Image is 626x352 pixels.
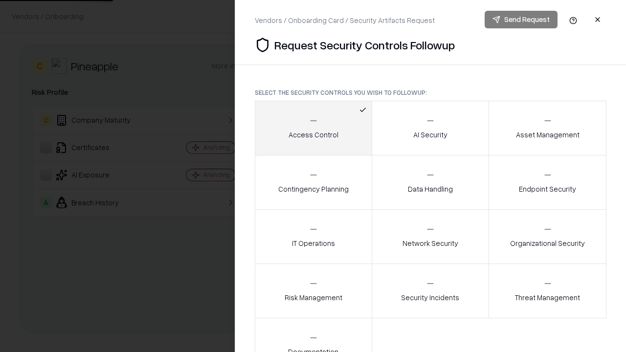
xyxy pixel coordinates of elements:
[402,238,458,248] p: Network Security
[489,264,606,318] button: Threat Management
[515,292,580,303] p: Threat Management
[510,238,585,248] p: Organizational Security
[255,209,372,264] button: IT Operations
[289,130,338,140] p: Access Control
[255,15,435,25] div: Vendors / Onboarding Card / Security Artifacts Request
[255,155,372,210] button: Contingency Planning
[489,209,606,264] button: Organizational Security
[285,292,342,303] p: Risk Management
[401,292,459,303] p: Security Incidents
[278,184,349,194] p: Contingency Planning
[519,184,576,194] p: Endpoint Security
[489,155,606,210] button: Endpoint Security
[489,101,606,155] button: Asset Management
[413,130,447,140] p: AI Security
[516,130,580,140] p: Asset Management
[274,37,455,53] p: Request Security Controls Followup
[408,184,453,194] p: Data Handling
[255,264,372,318] button: Risk Management
[372,155,490,210] button: Data Handling
[372,101,490,155] button: AI Security
[255,101,372,155] button: Access Control
[255,88,606,97] p: Select the security controls you wish to followup:
[292,238,335,248] p: IT Operations
[372,209,490,264] button: Network Security
[372,264,490,318] button: Security Incidents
